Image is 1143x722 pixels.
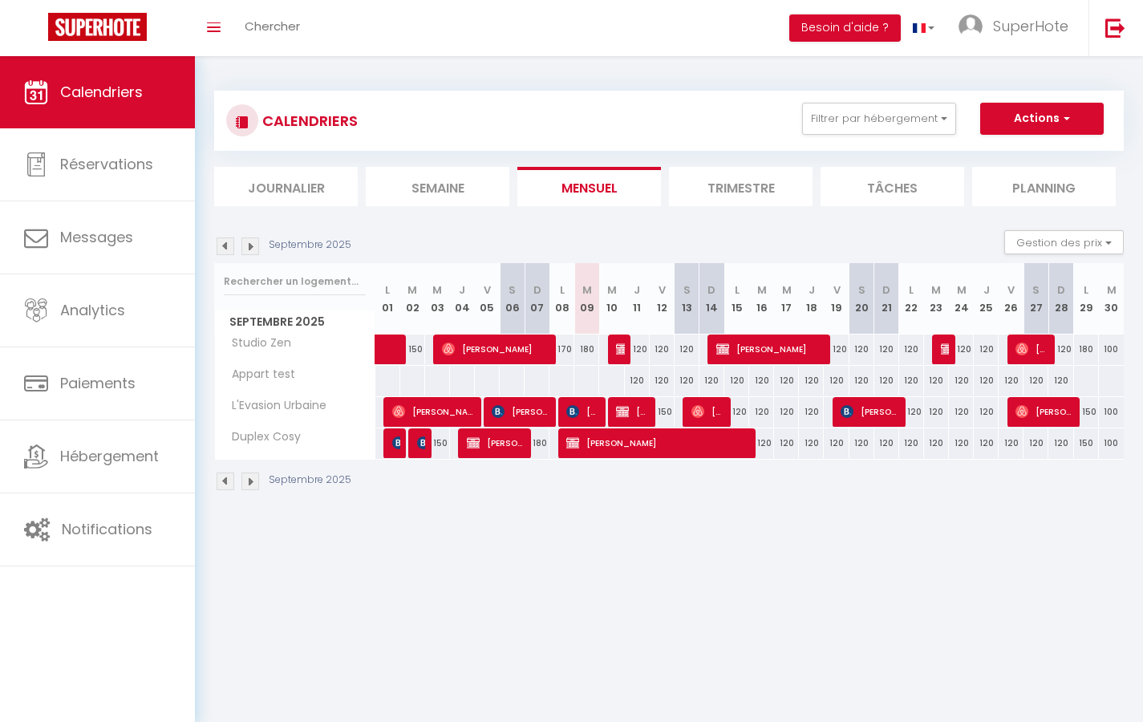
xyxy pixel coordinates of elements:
th: 02 [400,263,425,335]
button: Actions [980,103,1104,135]
button: Ouvrir le widget de chat LiveChat [13,6,61,55]
div: 120 [949,428,974,458]
abbr: M [1107,282,1117,298]
div: 120 [974,335,999,364]
div: 120 [675,335,699,364]
abbr: M [432,282,442,298]
th: 07 [525,263,549,335]
span: Réservations [60,154,153,174]
div: 120 [774,428,799,458]
div: 120 [899,397,924,427]
abbr: M [607,282,617,298]
div: 120 [974,397,999,427]
button: Filtrer par hébergement [802,103,956,135]
input: Rechercher un logement... [224,267,366,296]
div: 120 [999,366,1023,395]
th: 22 [899,263,924,335]
div: 150 [1074,428,1099,458]
div: 120 [824,335,849,364]
th: 15 [724,263,749,335]
abbr: L [560,282,565,298]
th: 05 [475,263,500,335]
div: 120 [924,428,949,458]
th: 21 [874,263,899,335]
div: 120 [899,366,924,395]
span: [PERSON_NAME] [566,396,599,427]
div: 120 [1048,366,1073,395]
li: Planning [972,167,1116,206]
div: 120 [724,397,749,427]
div: 120 [625,335,650,364]
th: 13 [675,263,699,335]
div: 120 [924,397,949,427]
abbr: V [659,282,666,298]
div: 120 [949,335,974,364]
div: 120 [974,428,999,458]
span: [PERSON_NAME] [841,396,898,427]
abbr: M [407,282,417,298]
div: 120 [849,428,874,458]
div: 120 [1048,335,1073,364]
div: 120 [1023,428,1048,458]
div: 120 [874,366,899,395]
div: 120 [874,335,899,364]
span: Appart test [217,366,299,383]
th: 11 [625,263,650,335]
abbr: V [484,282,491,298]
div: 120 [949,397,974,427]
span: Notifications [62,519,152,539]
abbr: J [809,282,815,298]
div: 120 [774,397,799,427]
span: [PERSON_NAME] [616,396,649,427]
div: 120 [824,366,849,395]
div: 120 [699,366,724,395]
div: 120 [749,428,774,458]
th: 28 [1048,263,1073,335]
div: 120 [650,366,675,395]
span: Duplex Cosy [217,428,305,446]
li: Mensuel [517,167,661,206]
th: 12 [650,263,675,335]
abbr: M [931,282,941,298]
abbr: M [757,282,767,298]
button: Besoin d'aide ? [789,14,901,42]
div: 120 [774,366,799,395]
span: Studio Zen [217,335,295,352]
abbr: J [634,282,640,298]
abbr: M [582,282,592,298]
abbr: V [1007,282,1015,298]
abbr: L [909,282,914,298]
abbr: L [385,282,390,298]
div: 100 [1099,428,1124,458]
div: 120 [924,366,949,395]
span: [PERSON_NAME] [1015,334,1048,364]
th: 09 [574,263,599,335]
div: 120 [849,335,874,364]
abbr: D [533,282,541,298]
img: Super Booking [48,13,147,41]
th: 23 [924,263,949,335]
th: 06 [500,263,525,335]
span: Septembre 2025 [215,310,375,334]
div: 120 [824,428,849,458]
span: Paiements [60,373,136,393]
div: 180 [525,428,549,458]
div: 120 [799,397,824,427]
th: 14 [699,263,724,335]
div: 120 [724,366,749,395]
abbr: J [983,282,990,298]
span: [PERSON_NAME] [691,396,724,427]
span: Hébergement [60,446,159,466]
div: 150 [650,397,675,427]
abbr: D [882,282,890,298]
th: 17 [774,263,799,335]
h3: CALENDRIERS [258,103,358,139]
div: 120 [949,366,974,395]
li: Trimestre [669,167,813,206]
span: Messages [60,227,133,247]
span: [PERSON_NAME] [566,428,748,458]
th: 26 [999,263,1023,335]
th: 27 [1023,263,1048,335]
abbr: L [1084,282,1088,298]
span: Analytics [60,300,125,320]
